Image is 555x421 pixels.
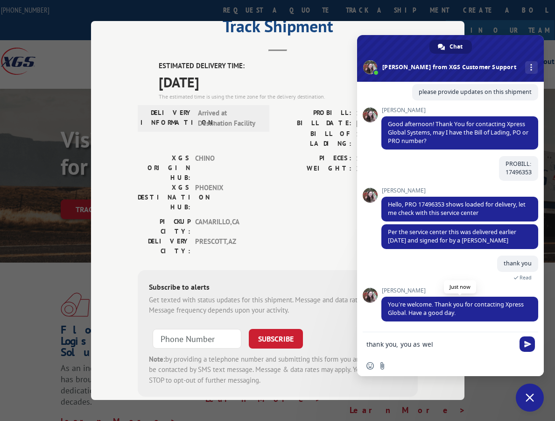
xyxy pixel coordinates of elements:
[356,153,418,164] span: 1
[525,61,538,74] div: More channels
[520,336,535,352] span: Send
[138,236,190,256] label: DELIVERY CITY:
[278,129,351,149] label: BILL OF LADING:
[149,355,165,364] strong: Note:
[159,61,418,71] label: ESTIMATED DELIVERY TIME:
[379,362,386,370] span: Send a file
[388,120,528,145] span: Good afternoon! Thank You for contacting Xpress Global Systems, may I have the Bill of Lading, PO...
[159,71,418,93] span: [DATE]
[138,183,190,212] label: XGS DESTINATION HUB:
[249,329,303,349] button: SUBSCRIBE
[356,118,418,129] span: [DATE]
[149,354,407,386] div: by providing a telephone number and submitting this form you are consenting to be contacted by SM...
[138,20,418,37] h2: Track Shipment
[450,40,463,54] span: Chat
[195,183,258,212] span: PHOENIX
[506,160,532,176] span: PROBILL: 17496353
[195,153,258,183] span: CHINO
[429,40,472,54] div: Chat
[153,329,241,349] input: Phone Number
[278,164,351,174] label: WEIGHT:
[278,153,351,164] label: PIECES:
[366,362,374,370] span: Insert an emoji
[356,129,418,149] span: 125422040
[138,217,190,236] label: PICKUP CITY:
[356,108,418,119] span: 17496353
[159,93,418,101] div: The estimated time is using the time zone for the delivery destination.
[149,281,407,295] div: Subscribe to alerts
[520,274,532,281] span: Read
[381,107,538,114] span: [PERSON_NAME]
[388,300,524,317] span: You’re welcome. Thank you for contacting Xpress Global. Have a good day.
[381,287,538,294] span: [PERSON_NAME]
[504,259,532,267] span: thank you
[381,187,538,194] span: [PERSON_NAME]
[149,295,407,316] div: Get texted with status updates for this shipment. Message and data rates may apply. Message frequ...
[419,88,532,96] span: please provide updates on this shipment
[516,384,544,412] div: Close chat
[278,108,351,119] label: PROBILL:
[278,118,351,129] label: BILL DATE:
[138,153,190,183] label: XGS ORIGIN HUB:
[388,200,526,217] span: Hello, PRO 17496353 shows loaded for delivery, let me check with this service center
[195,217,258,236] span: CAMARILLO , CA
[356,164,418,174] span: 250
[388,228,516,244] span: Per the service center this was delivered earlier [DATE] and signed for by a [PERSON_NAME]
[195,236,258,256] span: PRESCOTT , AZ
[141,108,193,129] label: DELIVERY INFORMATION:
[198,108,261,129] span: Arrived at Destination Facility
[366,340,514,349] textarea: Compose your message...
